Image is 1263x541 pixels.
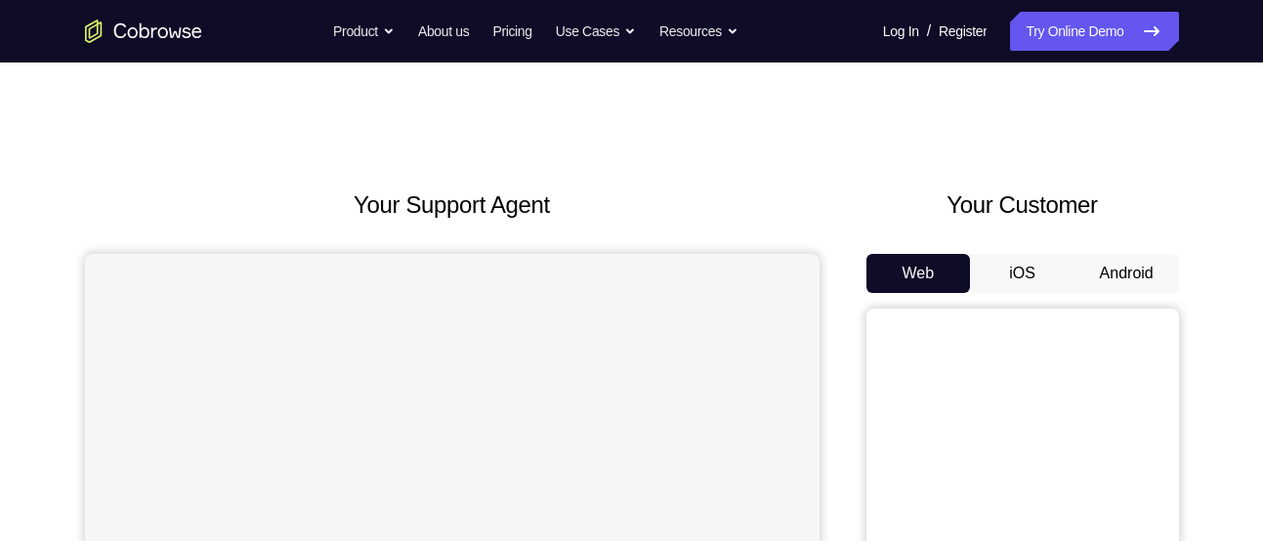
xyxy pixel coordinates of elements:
a: Register [939,12,987,51]
button: Resources [659,12,738,51]
span: / [927,20,931,43]
a: Go to the home page [85,20,202,43]
h2: Your Customer [866,187,1179,223]
button: Use Cases [556,12,636,51]
h2: Your Support Agent [85,187,820,223]
a: About us [418,12,469,51]
button: Web [866,254,971,293]
button: Android [1074,254,1179,293]
button: iOS [970,254,1074,293]
button: Product [333,12,395,51]
a: Try Online Demo [1010,12,1178,51]
a: Pricing [492,12,531,51]
a: Log In [883,12,919,51]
